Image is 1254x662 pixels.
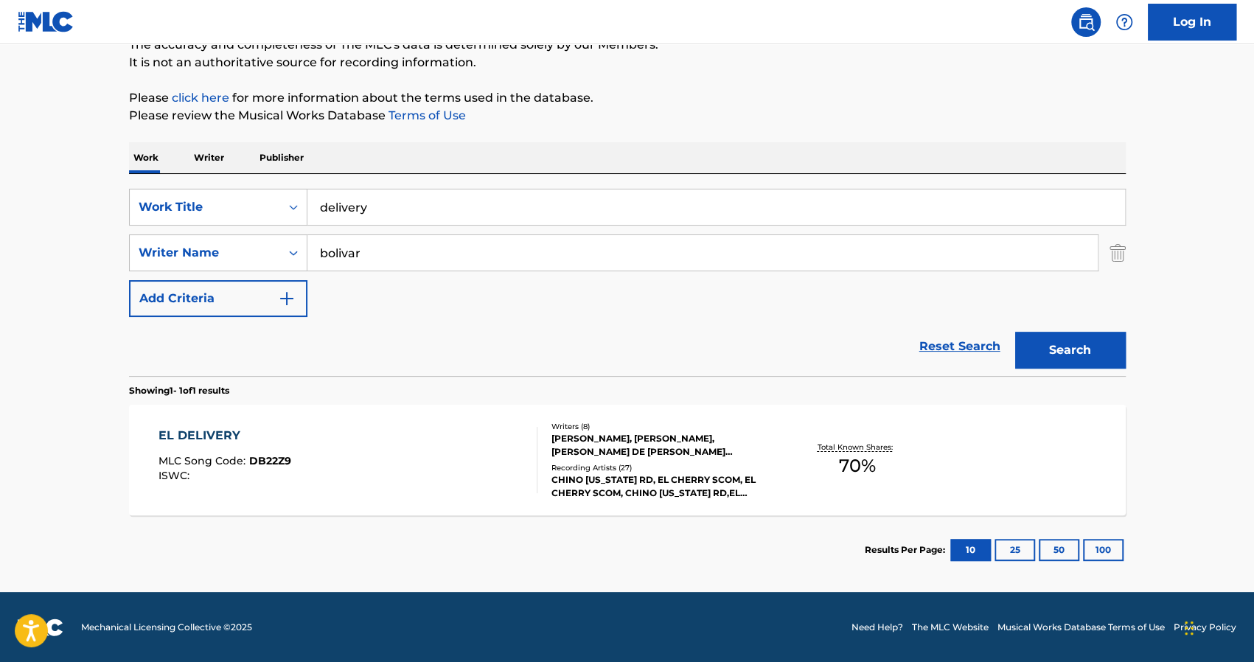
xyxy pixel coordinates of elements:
[139,198,271,216] div: Work Title
[1174,621,1236,634] a: Privacy Policy
[851,621,903,634] a: Need Help?
[18,619,63,636] img: logo
[189,142,229,173] p: Writer
[1115,13,1133,31] img: help
[865,543,949,557] p: Results Per Page:
[950,539,991,561] button: 10
[912,621,989,634] a: The MLC Website
[818,442,896,453] p: Total Known Shares:
[255,142,308,173] p: Publisher
[551,432,774,459] div: [PERSON_NAME], [PERSON_NAME], [PERSON_NAME] DE [PERSON_NAME] [PERSON_NAME] [PERSON_NAME] [PERSON_...
[1083,539,1124,561] button: 100
[129,384,229,397] p: Showing 1 - 1 of 1 results
[1110,7,1139,37] div: Help
[1039,539,1079,561] button: 50
[159,469,193,482] span: ISWC :
[129,280,307,317] button: Add Criteria
[159,454,249,467] span: MLC Song Code :
[249,454,291,467] span: DB22Z9
[129,36,1126,54] p: The accuracy and completeness of The MLC's data is determined solely by our Members.
[551,462,774,473] div: Recording Artists ( 27 )
[838,453,875,479] span: 70 %
[81,621,252,634] span: Mechanical Licensing Collective © 2025
[129,107,1126,125] p: Please review the Musical Works Database
[551,473,774,500] div: CHINO [US_STATE] RD, EL CHERRY SCOM, EL CHERRY SCOM, CHINO [US_STATE] RD,EL CHERRY SCOM,EL NAPO,L...
[129,89,1126,107] p: Please for more information about the terms used in the database.
[1015,332,1126,369] button: Search
[1077,13,1095,31] img: search
[551,421,774,432] div: Writers ( 8 )
[278,290,296,307] img: 9d2ae6d4665cec9f34b9.svg
[139,244,271,262] div: Writer Name
[1110,234,1126,271] img: Delete Criterion
[172,91,229,105] a: click here
[129,142,163,173] p: Work
[995,539,1035,561] button: 25
[159,427,291,445] div: EL DELIVERY
[1071,7,1101,37] a: Public Search
[129,54,1126,72] p: It is not an authoritative source for recording information.
[1180,591,1254,662] div: Widget de chat
[18,11,74,32] img: MLC Logo
[129,405,1126,515] a: EL DELIVERYMLC Song Code:DB22Z9ISWC:Writers (8)[PERSON_NAME], [PERSON_NAME], [PERSON_NAME] DE [PE...
[997,621,1165,634] a: Musical Works Database Terms of Use
[386,108,466,122] a: Terms of Use
[129,189,1126,376] form: Search Form
[1185,606,1194,650] div: Arrastrar
[1148,4,1236,41] a: Log In
[912,330,1008,363] a: Reset Search
[1180,591,1254,662] iframe: Chat Widget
